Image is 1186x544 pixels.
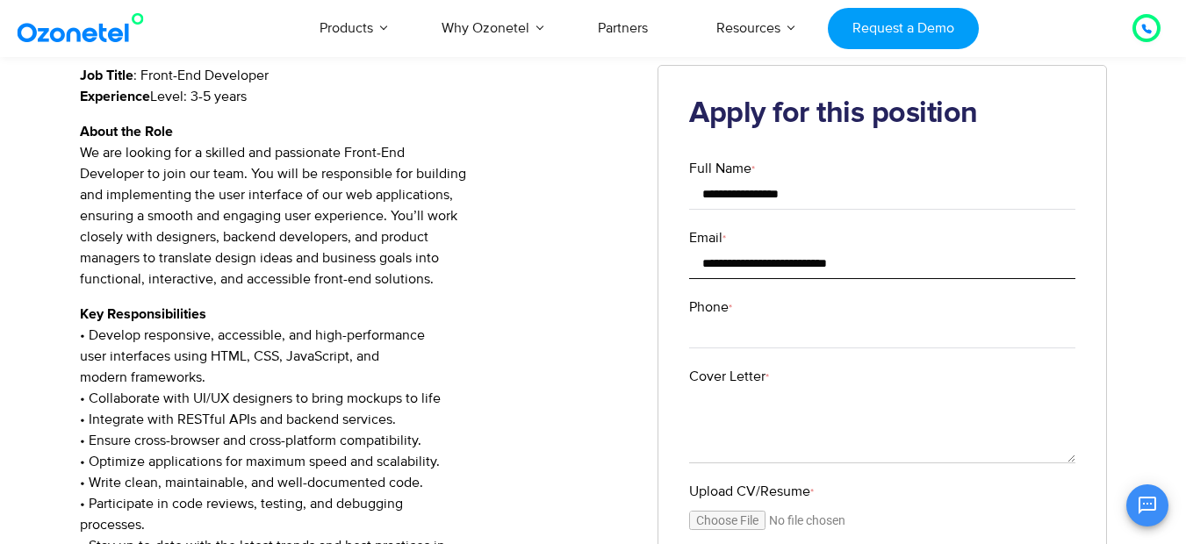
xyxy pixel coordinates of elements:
[80,68,133,82] strong: Job Title
[689,227,1075,248] label: Email
[80,121,632,290] p: We are looking for a skilled and passionate Front-End Developer to join our team. You will be res...
[689,158,1075,179] label: Full Name
[689,297,1075,318] label: Phone
[80,89,150,104] strong: Experience
[689,97,1075,132] h2: Apply for this position
[1126,484,1168,526] button: Open chat
[689,366,1075,387] label: Cover Letter
[689,481,1075,502] label: Upload CV/Resume
[828,8,978,49] a: Request a Demo
[80,307,206,321] strong: Key Responsibilities
[80,65,632,107] p: : Front-End Developer Level: 3-5 years
[80,125,173,139] strong: About the Role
